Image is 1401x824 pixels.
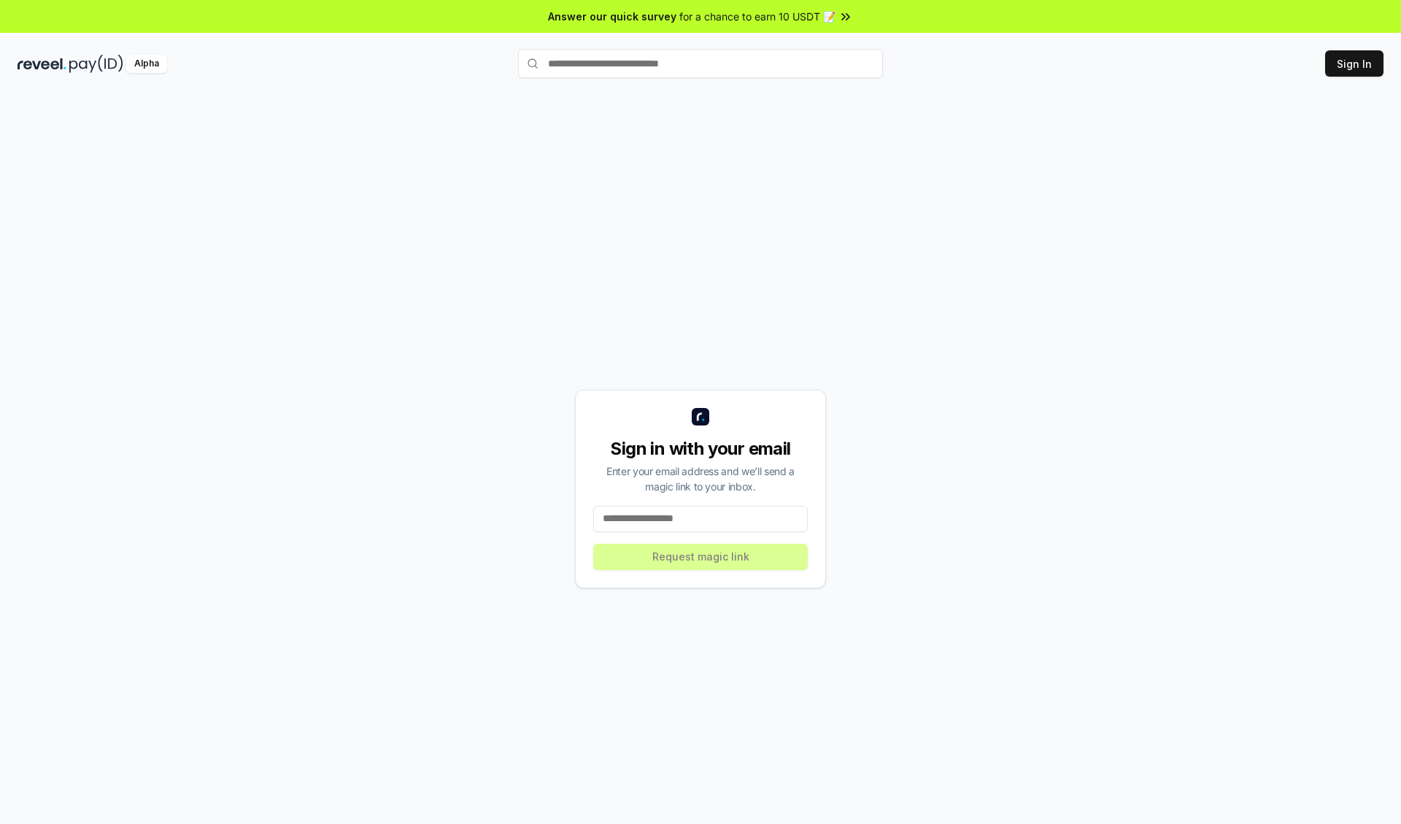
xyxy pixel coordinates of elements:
div: Alpha [126,55,167,73]
div: Enter your email address and we’ll send a magic link to your inbox. [593,463,808,494]
img: reveel_dark [18,55,66,73]
span: for a chance to earn 10 USDT 📝 [679,9,835,24]
img: logo_small [692,408,709,426]
span: Answer our quick survey [548,9,676,24]
button: Sign In [1325,50,1383,77]
div: Sign in with your email [593,437,808,461]
img: pay_id [69,55,123,73]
